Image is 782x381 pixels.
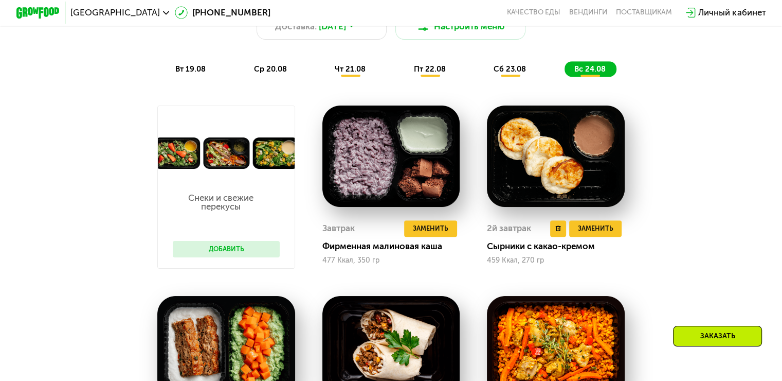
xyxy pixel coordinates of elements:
span: Заменить [577,223,613,234]
div: Завтрак [322,220,355,237]
a: Качество еды [507,8,560,17]
div: 459 Ккал, 270 гр [487,256,625,265]
span: чт 21.08 [335,64,366,74]
span: вс 24.08 [574,64,606,74]
span: Заменить [413,223,448,234]
span: сб 23.08 [494,64,526,74]
span: вт 19.08 [175,64,206,74]
div: Сырники с какао-кремом [487,241,633,252]
div: Фирменная малиновая каша [322,241,468,252]
span: [GEOGRAPHIC_DATA] [70,8,160,17]
div: 2й завтрак [487,220,531,237]
button: Заменить [569,220,622,237]
span: ср 20.08 [254,64,287,74]
span: Доставка: [275,20,317,33]
a: Вендинги [569,8,607,17]
div: 477 Ккал, 350 гр [322,256,460,265]
p: Снеки и свежие перекусы [173,194,269,211]
button: Настроить меню [395,13,526,40]
div: поставщикам [616,8,672,17]
div: Заказать [673,326,762,347]
span: [DATE] [319,20,346,33]
div: Личный кабинет [698,6,766,19]
span: пт 22.08 [414,64,446,74]
button: Добавить [173,241,280,257]
a: [PHONE_NUMBER] [175,6,270,19]
button: Заменить [404,220,457,237]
